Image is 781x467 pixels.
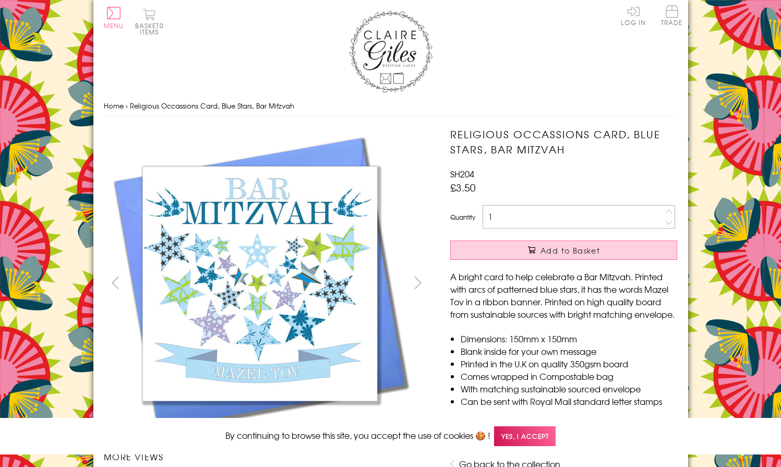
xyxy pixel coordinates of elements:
[461,382,677,395] li: With matching sustainable sourced envelope
[450,241,677,260] button: Add to Basket
[661,5,683,28] a: Trade
[104,271,127,294] button: prev
[450,180,476,195] span: £3.50
[450,127,677,157] h1: Religious Occassions Card, Blue Stars, Bar Mitzvah
[104,7,124,29] button: Menu
[104,450,430,463] h3: More views
[461,357,677,370] li: Printed in the U.K on quality 350gsm board
[104,101,124,111] a: Home
[461,395,677,408] li: Can be sent with Royal Mail standard letter stamps
[104,95,678,117] nav: breadcrumbs
[461,345,677,357] li: Blank inside for your own message
[540,245,600,256] span: Add to Basket
[661,5,683,26] span: Trade
[461,332,677,345] li: Dimensions: 150mm x 150mm
[126,101,128,111] span: ›
[135,8,164,35] button: Basket0 items
[349,10,432,93] img: Claire Giles Greetings Cards
[450,270,677,320] p: A bright card to help celebrate a Bar Mitzvah. Printed with arcs of patterned blue stars, it has ...
[140,21,164,37] span: 0 items
[450,212,475,222] label: Quantity
[104,127,417,440] img: Religious Occassions Card, Blue Stars, Bar Mitzvah
[461,370,677,382] li: Comes wrapped in Compostable bag
[406,271,429,294] button: next
[450,167,474,180] span: SH204
[130,101,294,111] span: Religious Occassions Card, Blue Stars, Bar Mitzvah
[621,5,646,26] a: Log In
[494,426,556,447] span: Yes, I accept
[104,21,124,30] span: Menu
